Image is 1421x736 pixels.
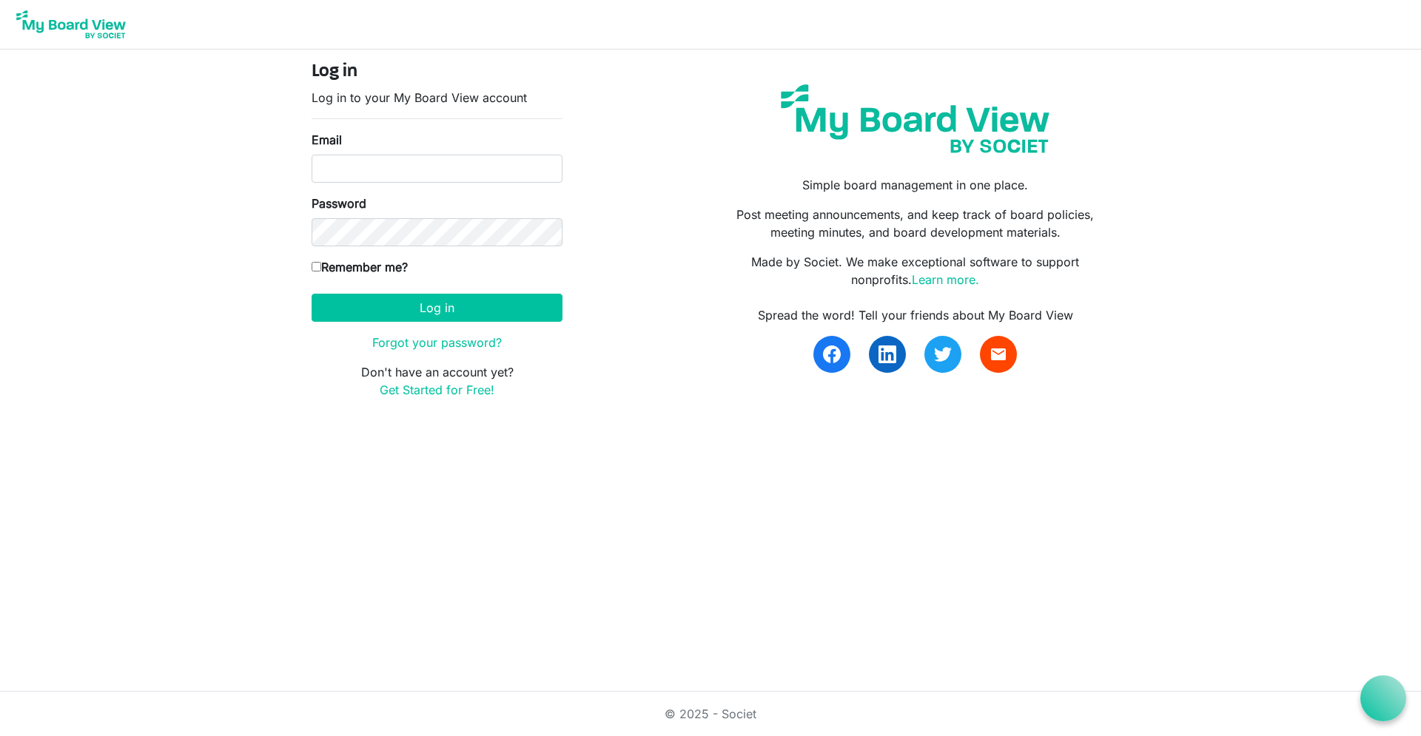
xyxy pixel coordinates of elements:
p: Made by Societ. We make exceptional software to support nonprofits. [722,253,1109,288]
h4: Log in [312,61,562,83]
p: Post meeting announcements, and keep track of board policies, meeting minutes, and board developm... [722,206,1109,241]
p: Simple board management in one place. [722,176,1109,194]
p: Don't have an account yet? [312,363,562,399]
img: twitter.svg [934,345,952,363]
a: © 2025 - Societ [665,706,756,721]
a: Forgot your password? [372,335,502,350]
button: Log in [312,294,562,322]
p: Log in to your My Board View account [312,89,562,107]
label: Email [312,131,342,149]
a: Get Started for Free! [380,382,494,397]
img: My Board View Logo [12,6,130,43]
span: email [990,345,1007,363]
div: Spread the word! Tell your friends about My Board View [722,306,1109,324]
img: facebook.svg [823,345,841,363]
input: Remember me? [312,262,321,271]
a: Learn more. [912,272,979,287]
label: Remember me? [312,258,408,276]
a: email [980,336,1017,373]
img: my-board-view-societ.svg [770,73,1061,164]
img: linkedin.svg [879,345,896,363]
label: Password [312,195,366,212]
